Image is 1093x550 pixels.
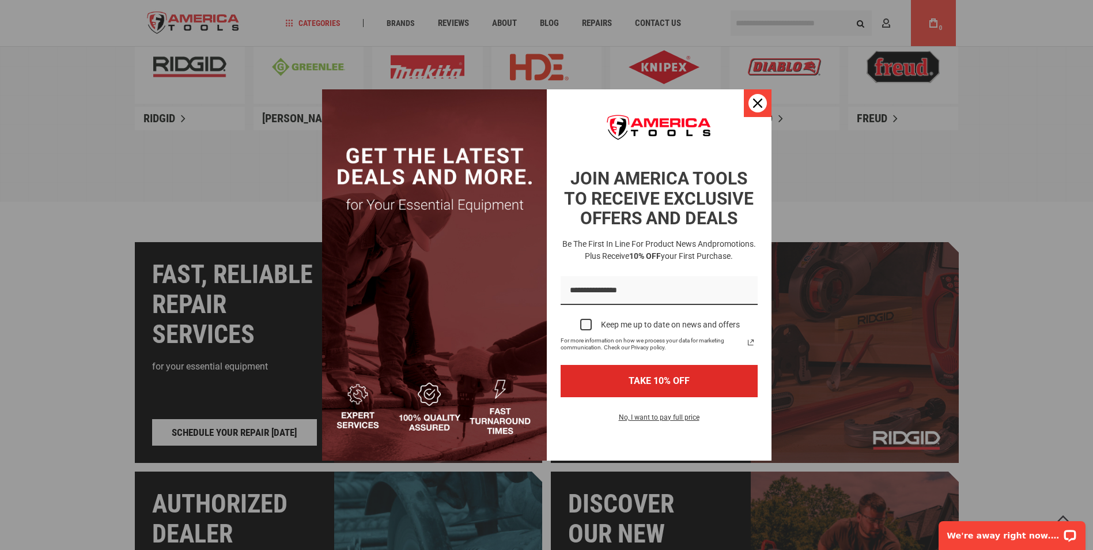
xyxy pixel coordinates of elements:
[585,239,756,261] span: promotions. Plus receive your first purchase.
[561,337,744,351] span: For more information on how we process your data for marketing communication. Check our Privacy p...
[744,336,758,349] a: Read our Privacy Policy
[629,251,661,261] strong: 10% OFF
[601,320,740,330] div: Keep me up to date on news and offers
[610,411,709,431] button: No, I want to pay full price
[744,336,758,349] svg: link icon
[753,99,762,108] svg: close icon
[561,365,758,397] button: TAKE 10% OFF
[558,238,760,262] h3: Be the first in line for product news and
[564,168,754,228] strong: JOIN AMERICA TOOLS TO RECEIVE EXCLUSIVE OFFERS AND DEALS
[744,89,771,117] button: Close
[561,276,758,306] input: Email field
[931,514,1093,550] iframe: LiveChat chat widget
